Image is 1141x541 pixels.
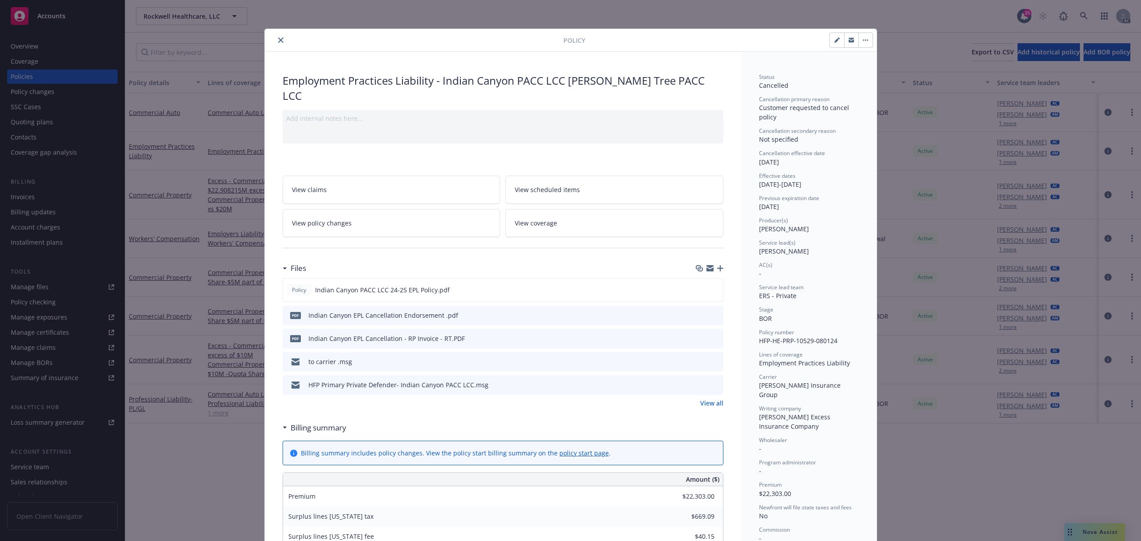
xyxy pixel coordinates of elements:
a: policy start page [559,449,609,457]
a: View claims [283,176,501,204]
h3: Files [291,262,306,274]
button: download file [697,285,704,295]
span: [PERSON_NAME] Excess Insurance Company [759,413,832,430]
button: download file [698,334,705,343]
span: Cancellation primary reason [759,95,829,103]
div: Employment Practices Liability [759,358,859,368]
div: Billing summary includes policy changes. View the policy start billing summary on the . [301,448,611,458]
div: Indian Canyon EPL Cancellation Endorsement .pdf [308,311,458,320]
span: Cancelled [759,81,788,90]
a: View policy changes [283,209,501,237]
span: - [759,467,761,475]
span: Surplus lines [US_STATE] tax [288,512,373,521]
span: [PERSON_NAME] [759,247,809,255]
span: View claims [292,185,327,194]
span: Not specified [759,135,798,143]
button: download file [698,311,705,320]
span: [PERSON_NAME] Insurance Group [759,381,842,399]
div: Files [283,262,306,274]
span: Newfront will file state taxes and fees [759,504,852,511]
span: Commission [759,526,790,533]
span: Indian Canyon PACC LCC 24-25 EPL Policy.pdf [315,285,450,295]
span: Premium [288,492,316,500]
div: [DATE] - [DATE] [759,172,859,189]
input: 0.00 [662,510,720,523]
div: HFP Primary Private Defender- Indian Canyon PACC LCC.msg [308,380,488,389]
span: Amount ($) [686,475,719,484]
span: [DATE] [759,158,779,166]
a: View scheduled items [505,176,723,204]
button: preview file [712,380,720,389]
button: close [275,35,286,45]
span: Wholesaler [759,436,787,444]
span: AC(s) [759,261,772,269]
h3: Billing summary [291,422,346,434]
span: Cancellation effective date [759,149,825,157]
button: download file [698,380,705,389]
span: Carrier [759,373,777,381]
span: View scheduled items [515,185,580,194]
button: preview file [712,334,720,343]
button: preview file [712,311,720,320]
span: Producer(s) [759,217,788,224]
span: Previous expiration date [759,194,819,202]
span: Effective dates [759,172,796,180]
span: Writing company [759,405,801,412]
span: Lines of coverage [759,351,803,358]
span: Service lead team [759,283,804,291]
div: Indian Canyon EPL Cancellation - RP Invoice - RT.PDF [308,334,465,343]
input: 0.00 [662,490,720,503]
span: Program administrator [759,459,816,466]
span: Policy [290,286,308,294]
span: - [759,444,761,453]
button: preview file [711,285,719,295]
span: Premium [759,481,782,488]
span: View policy changes [292,218,352,228]
span: HFP-HE-PRP-10529-080124 [759,336,837,345]
a: View coverage [505,209,723,237]
button: preview file [712,357,720,366]
span: [DATE] [759,202,779,211]
a: View all [700,398,723,408]
span: PDF [290,335,301,342]
span: Policy number [759,328,794,336]
span: pdf [290,312,301,319]
span: Surplus lines [US_STATE] fee [288,532,374,541]
span: No [759,512,768,520]
span: Cancellation secondary reason [759,127,836,135]
span: Policy [563,36,585,45]
span: View coverage [515,218,557,228]
div: Employment Practices Liability - Indian Canyon PACC LCC [PERSON_NAME] Tree PACC LCC [283,73,723,103]
span: [PERSON_NAME] [759,225,809,233]
span: Status [759,73,775,81]
div: Add internal notes here... [286,114,720,123]
span: BOR [759,314,772,323]
span: Service lead(s) [759,239,796,246]
div: to carrier .msg [308,357,352,366]
span: Customer requested to cancel policy [759,103,851,121]
button: download file [698,357,705,366]
span: ERS - Private [759,291,796,300]
span: $22,303.00 [759,489,791,498]
span: - [759,269,761,278]
span: Stage [759,306,773,313]
div: Billing summary [283,422,346,434]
